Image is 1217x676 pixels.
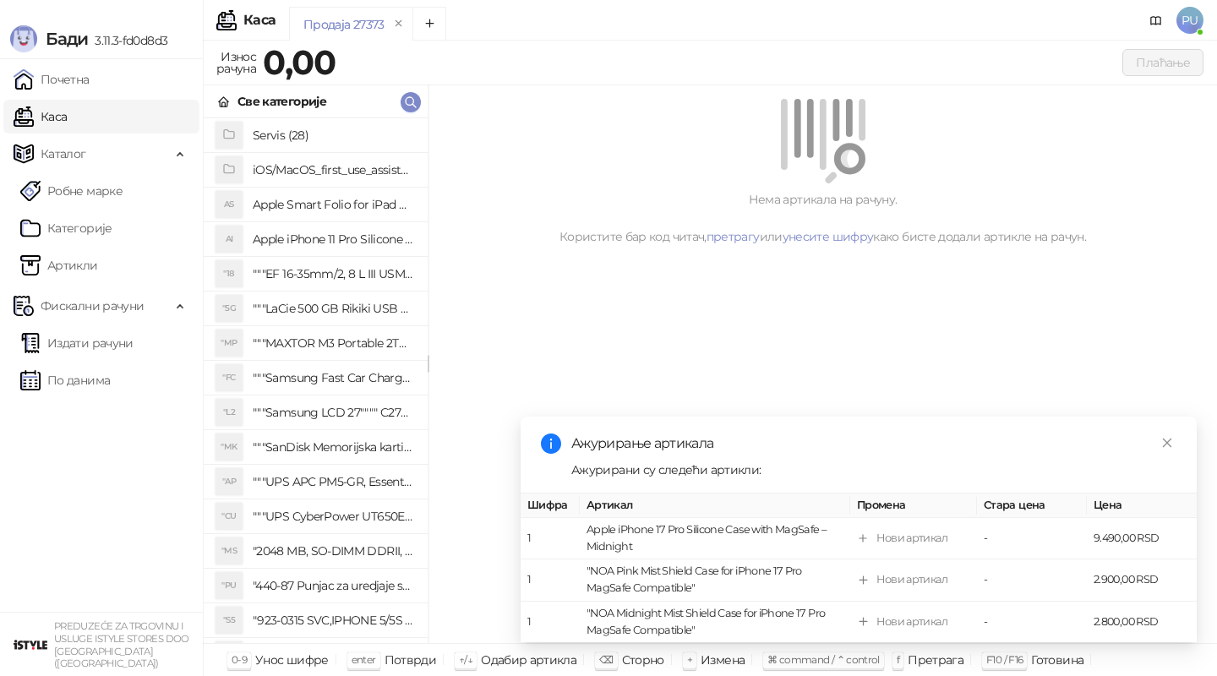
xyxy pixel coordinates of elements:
[253,226,414,253] h4: Apple iPhone 11 Pro Silicone Case - Black
[1087,602,1197,643] td: 2.800,00 RSD
[580,518,850,559] td: Apple iPhone 17 Pro Silicone Case with MagSafe – Midnight
[1143,7,1170,34] a: Документација
[213,46,259,79] div: Износ рачуна
[767,653,880,666] span: ⌘ command / ⌃ control
[237,92,326,111] div: Све категорије
[481,649,576,671] div: Одабир артикла
[876,530,947,547] div: Нови артикал
[1031,649,1083,671] div: Готовина
[599,653,613,666] span: ⌫
[876,572,947,589] div: Нови артикал
[459,653,472,666] span: ↑/↓
[687,653,692,666] span: +
[253,122,414,149] h4: Servis (28)
[46,29,88,49] span: Бади
[908,649,963,671] div: Претрага
[253,607,414,634] h4: "923-0315 SVC,IPHONE 5/5S BATTERY REMOVAL TRAY Držač za iPhone sa kojim se otvara display
[253,537,414,564] h4: "2048 MB, SO-DIMM DDRII, 667 MHz, Napajanje 1,8 0,1 V, Latencija CL5"
[253,295,414,322] h4: """LaCie 500 GB Rikiki USB 3.0 / Ultra Compact & Resistant aluminum / USB 3.0 / 2.5"""""""
[216,537,243,564] div: "MS
[1161,437,1173,449] span: close
[977,493,1087,518] th: Стара цена
[253,399,414,426] h4: """Samsung LCD 27"""" C27F390FHUXEN"""
[521,602,580,643] td: 1
[622,649,664,671] div: Сторно
[580,602,850,643] td: "NOA Midnight Mist Shield Case for iPhone 17 Pro MagSafe Compatible"
[243,14,276,27] div: Каса
[253,260,414,287] h4: """EF 16-35mm/2, 8 L III USM"""
[977,518,1087,559] td: -
[253,191,414,218] h4: Apple Smart Folio for iPad mini (A17 Pro) - Sage
[580,560,850,602] td: "NOA Pink Mist Shield Case for iPhone 17 Pro MagSafe Compatible"
[385,649,437,671] div: Потврди
[303,15,385,34] div: Продаја 27373
[412,7,446,41] button: Add tab
[216,295,243,322] div: "5G
[253,433,414,461] h4: """SanDisk Memorijska kartica 256GB microSDXC sa SD adapterom SDSQXA1-256G-GN6MA - Extreme PLUS, ...
[253,641,414,668] h4: "923-0448 SVC,IPHONE,TOURQUE DRIVER KIT .65KGF- CM Šrafciger "
[232,653,247,666] span: 0-9
[14,100,67,134] a: Каса
[521,518,580,559] td: 1
[216,260,243,287] div: "18
[216,364,243,391] div: "FC
[216,503,243,530] div: "CU
[1176,7,1203,34] span: PU
[1158,433,1176,452] a: Close
[20,363,110,397] a: По данима
[20,211,112,245] a: Категорије
[1087,518,1197,559] td: 9.490,00 RSD
[701,649,745,671] div: Измена
[449,190,1197,246] div: Нема артикала на рачуну. Користите бар код читач, или како бисте додали артикле на рачун.
[216,226,243,253] div: AI
[20,326,134,360] a: Издати рачуни
[216,330,243,357] div: "MP
[977,560,1087,602] td: -
[216,468,243,495] div: "AP
[20,248,98,282] a: ArtikliАртикли
[216,641,243,668] div: "SD
[14,628,47,662] img: 64x64-companyLogo-77b92cf4-9946-4f36-9751-bf7bb5fd2c7d.png
[216,433,243,461] div: "MK
[897,653,899,666] span: f
[253,572,414,599] h4: "440-87 Punjac za uredjaje sa micro USB portom 4/1, Stand."
[986,653,1023,666] span: F10 / F16
[10,25,37,52] img: Logo
[1122,49,1203,76] button: Плаћање
[580,493,850,518] th: Артикал
[216,399,243,426] div: "L2
[41,289,144,323] span: Фискални рачуни
[876,613,947,630] div: Нови артикал
[204,118,428,643] div: grid
[571,433,1176,454] div: Ажурирање артикала
[388,17,410,31] button: remove
[263,41,336,83] strong: 0,00
[707,229,760,244] a: претрагу
[88,33,167,48] span: 3.11.3-fd0d8d3
[521,493,580,518] th: Шифра
[54,620,189,669] small: PREDUZEĆE ZA TRGOVINU I USLUGE ISTYLE STORES DOO [GEOGRAPHIC_DATA] ([GEOGRAPHIC_DATA])
[1087,493,1197,518] th: Цена
[253,330,414,357] h4: """MAXTOR M3 Portable 2TB 2.5"""" crni eksterni hard disk HX-M201TCB/GM"""
[41,137,86,171] span: Каталог
[20,174,123,208] a: Робне марке
[521,560,580,602] td: 1
[541,433,561,454] span: info-circle
[352,653,376,666] span: enter
[14,63,90,96] a: Почетна
[216,191,243,218] div: AS
[1087,560,1197,602] td: 2.900,00 RSD
[571,461,1176,479] div: Ажурирани су следећи артикли:
[216,607,243,634] div: "S5
[850,493,977,518] th: Промена
[253,503,414,530] h4: """UPS CyberPower UT650EG, 650VA/360W , line-int., s_uko, desktop"""
[255,649,329,671] div: Унос шифре
[977,602,1087,643] td: -
[253,156,414,183] h4: iOS/MacOS_first_use_assistance (4)
[783,229,874,244] a: унесите шифру
[253,364,414,391] h4: """Samsung Fast Car Charge Adapter, brzi auto punja_, boja crna"""
[253,468,414,495] h4: """UPS APC PM5-GR, Essential Surge Arrest,5 utic_nica"""
[216,572,243,599] div: "PU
